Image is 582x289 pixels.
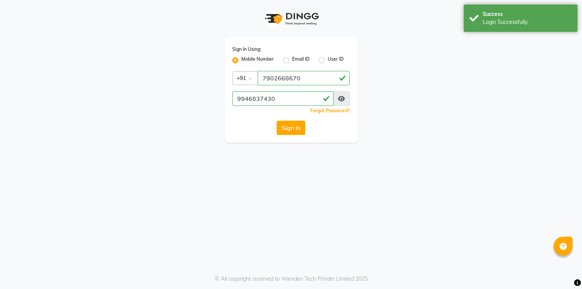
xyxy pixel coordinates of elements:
[483,18,572,26] div: Login Successfully.
[261,8,321,30] img: logo1.svg
[292,56,310,65] label: Email ID
[258,71,350,85] input: Username
[232,46,261,53] label: Sign In Using:
[483,10,572,18] div: Success
[328,56,344,65] label: User ID
[277,121,305,135] button: Sign In
[550,259,574,281] iframe: chat widget
[232,91,333,106] input: Username
[241,56,274,65] label: Mobile Number
[310,108,350,113] a: Forgot Password?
